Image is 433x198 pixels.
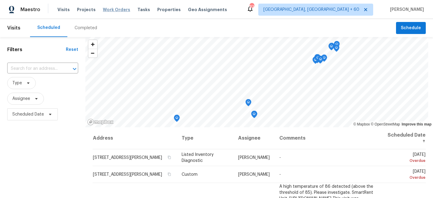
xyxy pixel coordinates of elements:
[12,80,22,86] span: Type
[7,47,66,53] h1: Filters
[157,7,181,13] span: Properties
[182,172,198,177] span: Custom
[314,54,320,63] div: Map marker
[7,21,20,35] span: Visits
[250,4,254,10] div: 836
[312,57,318,66] div: Map marker
[385,158,425,164] div: Overdue
[251,111,257,120] div: Map marker
[279,156,281,160] span: -
[88,40,97,49] button: Zoom in
[167,172,172,177] button: Copy Address
[333,45,339,54] div: Map marker
[263,7,359,13] span: [GEOGRAPHIC_DATA], [GEOGRAPHIC_DATA] + 60
[233,127,275,149] th: Assignee
[85,37,428,127] canvas: Map
[328,43,334,52] div: Map marker
[177,127,233,149] th: Type
[385,169,425,181] span: [DATE]
[353,122,370,126] a: Mapbox
[12,111,44,117] span: Scheduled Date
[182,153,213,163] span: Listed Inventory Diagnostic
[93,172,162,177] span: [STREET_ADDRESS][PERSON_NAME]
[396,22,426,34] button: Schedule
[371,122,400,126] a: OpenStreetMap
[315,54,321,64] div: Map marker
[385,153,425,164] span: [DATE]
[275,127,380,149] th: Comments
[137,8,150,12] span: Tasks
[12,96,30,102] span: Assignee
[57,7,70,13] span: Visits
[103,7,130,13] span: Work Orders
[75,25,97,31] div: Completed
[334,41,340,50] div: Map marker
[37,25,60,31] div: Scheduled
[388,7,424,13] span: [PERSON_NAME]
[66,47,78,53] div: Reset
[238,172,270,177] span: [PERSON_NAME]
[20,7,40,13] span: Maestro
[174,115,180,124] div: Map marker
[77,7,96,13] span: Projects
[401,24,421,32] span: Schedule
[318,56,324,65] div: Map marker
[188,7,227,13] span: Geo Assignments
[70,65,79,73] button: Open
[402,122,431,126] a: Improve this map
[93,127,177,149] th: Address
[88,49,97,57] button: Zoom out
[87,119,114,125] a: Mapbox homepage
[93,156,162,160] span: [STREET_ADDRESS][PERSON_NAME]
[279,172,281,177] span: -
[245,99,251,108] div: Map marker
[7,64,61,73] input: Search for an address...
[167,155,172,160] button: Copy Address
[321,54,327,64] div: Map marker
[385,175,425,181] div: Overdue
[380,127,426,149] th: Scheduled Date ↑
[238,156,270,160] span: [PERSON_NAME]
